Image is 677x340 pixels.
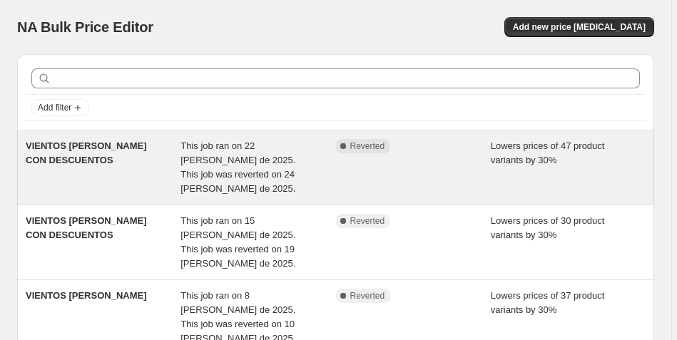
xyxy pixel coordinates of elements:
button: Add new price [MEDICAL_DATA] [504,17,654,37]
span: Lowers prices of 30 product variants by 30% [491,215,605,240]
span: Add filter [38,102,71,113]
span: Reverted [350,215,385,227]
span: Lowers prices of 37 product variants by 30% [491,290,605,315]
button: Add filter [31,99,88,116]
span: Lowers prices of 47 product variants by 30% [491,140,605,165]
span: Add new price [MEDICAL_DATA] [513,21,646,33]
span: VIENTOS [PERSON_NAME] CON DESCUENTOS [26,215,147,240]
span: This job ran on 22 [PERSON_NAME] de 2025. This job was reverted on 24 [PERSON_NAME] de 2025. [180,140,295,194]
span: VIENTOS [PERSON_NAME] CON DESCUENTOS [26,140,147,165]
span: VIENTOS [PERSON_NAME] [26,290,147,301]
span: Reverted [350,140,385,152]
span: Reverted [350,290,385,302]
span: NA Bulk Price Editor [17,19,153,35]
span: This job ran on 15 [PERSON_NAME] de 2025. This job was reverted on 19 [PERSON_NAME] de 2025. [180,215,295,269]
